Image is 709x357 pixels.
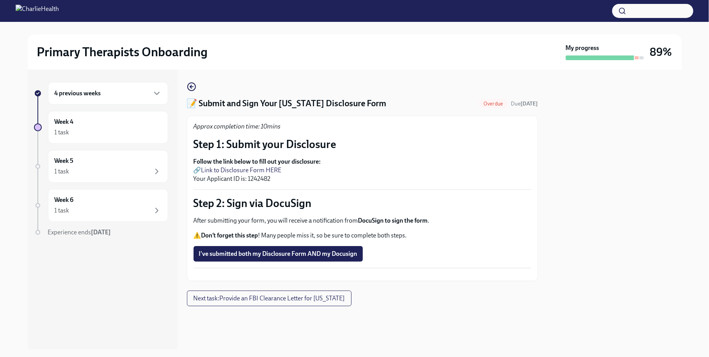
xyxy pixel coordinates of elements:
[34,111,168,144] a: Week 41 task
[521,100,538,107] strong: [DATE]
[37,44,208,60] h2: Primary Therapists Onboarding
[201,232,258,239] strong: Don’t forget this step
[48,228,111,236] span: Experience ends
[358,217,428,224] strong: DocuSign to sign the form
[194,295,345,302] span: Next task : Provide an FBI Clearance Letter for [US_STATE]
[194,246,363,262] button: I've submitted both my Disclosure Form AND my Docusign
[55,157,74,165] h6: Week 5
[55,206,69,215] div: 1 task
[194,137,531,151] p: Step 1: Submit your Disclosure
[194,196,531,210] p: Step 2: Sign via DocuSign
[194,158,321,165] strong: Follow the link below to fill out your disclosure:
[194,216,531,225] p: After submitting your form, you will receive a notification from .
[34,150,168,183] a: Week 51 task
[16,5,59,17] img: CharlieHealth
[187,291,352,306] button: Next task:Provide an FBI Clearance Letter for [US_STATE]
[34,189,168,222] a: Week 61 task
[566,44,599,52] strong: My progress
[201,166,282,174] a: Link to Disclosure Form HERE
[479,101,508,107] span: Overdue
[55,167,69,176] div: 1 task
[194,157,531,183] p: 🔗 Your Applicant ID is: 1242482
[199,250,357,258] span: I've submitted both my Disclosure Form AND my Docusign
[187,98,387,109] h4: 📝 Submit and Sign Your [US_STATE] Disclosure Form
[194,123,281,130] em: Approx completion time: 10mins
[511,100,538,107] span: Due
[55,196,74,204] h6: Week 6
[55,128,69,137] div: 1 task
[48,82,168,105] div: 4 previous weeks
[55,89,101,98] h6: 4 previous weeks
[194,231,531,240] p: ⚠️ ! Many people miss it, so be sure to complete both steps.
[55,118,74,126] h6: Week 4
[650,45,672,59] h3: 89%
[511,100,538,107] span: August 8th, 2025 10:00
[91,228,111,236] strong: [DATE]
